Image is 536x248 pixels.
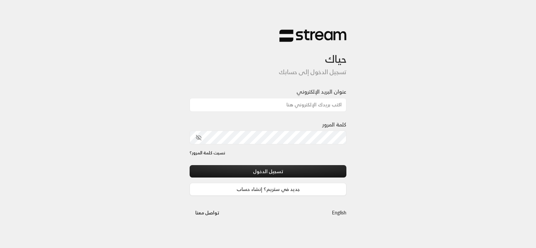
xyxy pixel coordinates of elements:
a: English [332,206,346,219]
button: تسجيل الدخول [190,165,346,178]
label: عنوان البريد الإلكتروني [296,88,346,96]
label: كلمة المرور [322,120,346,129]
a: جديد في ستريم؟ إنشاء حساب [190,183,346,195]
input: اكتب بريدك الإلكتروني هنا [190,98,346,112]
a: تواصل معنا [190,208,225,217]
a: نسيت كلمة المرور؟ [190,150,225,156]
img: Stream Logo [279,29,346,42]
button: toggle password visibility [193,132,204,143]
h3: حياك [190,42,346,65]
button: تواصل معنا [190,206,225,219]
h5: تسجيل الدخول إلى حسابك [190,68,346,76]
